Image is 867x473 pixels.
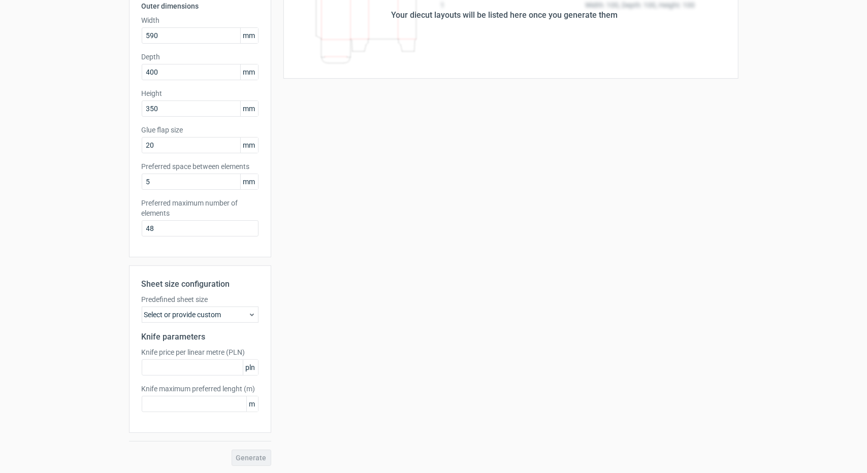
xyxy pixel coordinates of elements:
label: Knife maximum preferred lenght (m) [142,384,259,394]
h2: Knife parameters [142,331,259,343]
span: mm [240,64,258,80]
span: mm [240,101,258,116]
label: Preferred maximum number of elements [142,198,259,218]
label: Glue flap size [142,125,259,135]
label: Preferred space between elements [142,161,259,172]
label: Depth [142,52,259,62]
label: Predefined sheet size [142,294,259,305]
label: Height [142,88,259,98]
span: pln [243,360,258,375]
span: mm [240,28,258,43]
h3: Outer dimensions [142,1,259,11]
label: Knife price per linear metre (PLN) [142,347,259,357]
div: Your diecut layouts will be listed here once you generate them [392,9,618,21]
span: m [246,396,258,412]
h2: Sheet size configuration [142,278,259,290]
span: mm [240,138,258,153]
div: Select or provide custom [142,307,259,323]
span: mm [240,174,258,189]
label: Width [142,15,259,25]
